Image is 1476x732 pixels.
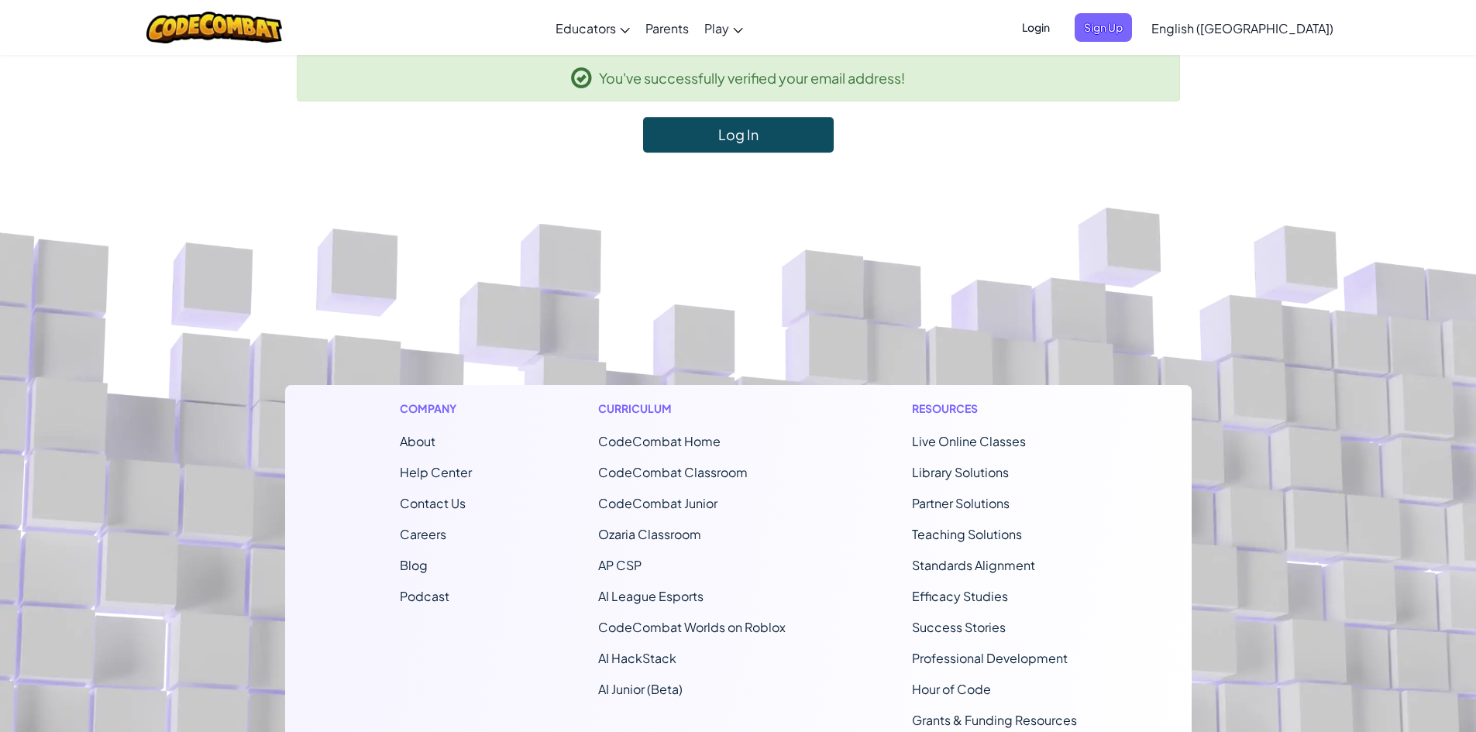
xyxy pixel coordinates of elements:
a: Success Stories [912,619,1006,635]
a: Play [697,7,751,49]
a: Live Online Classes [912,433,1026,449]
a: AI HackStack [598,650,676,666]
a: Parents [638,7,697,49]
a: AI Junior (Beta) [598,681,683,697]
span: You've successfully verified your email address! [599,67,905,89]
span: Contact Us [400,495,466,511]
a: Teaching Solutions [912,526,1022,542]
a: English ([GEOGRAPHIC_DATA]) [1144,7,1341,49]
span: Play [704,20,729,36]
a: Ozaria Classroom [598,526,701,542]
a: Efficacy Studies [912,588,1008,604]
span: CodeCombat Home [598,433,721,449]
span: English ([GEOGRAPHIC_DATA]) [1151,20,1333,36]
button: Login [1013,13,1059,42]
a: CodeCombat Classroom [598,464,748,480]
a: Library Solutions [912,464,1009,480]
a: CodeCombat Worlds on Roblox [598,619,786,635]
span: Educators [556,20,616,36]
a: AI League Esports [598,588,704,604]
a: About [400,433,435,449]
a: Grants & Funding Resources [912,712,1077,728]
a: Log In [643,117,834,153]
a: Hour of Code [912,681,991,697]
a: Blog [400,557,428,573]
a: Help Center [400,464,472,480]
a: AP CSP [598,557,642,573]
h1: Curriculum [598,400,786,417]
a: Podcast [400,588,449,604]
a: Partner Solutions [912,495,1010,511]
button: Sign Up [1075,13,1132,42]
h1: Company [400,400,472,417]
a: Educators [548,7,638,49]
a: Professional Development [912,650,1068,666]
a: Standards Alignment [912,557,1035,573]
a: CodeCombat Junior [598,495,717,511]
h1: Resources [912,400,1077,417]
a: Careers [400,526,446,542]
img: CodeCombat logo [146,12,282,43]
